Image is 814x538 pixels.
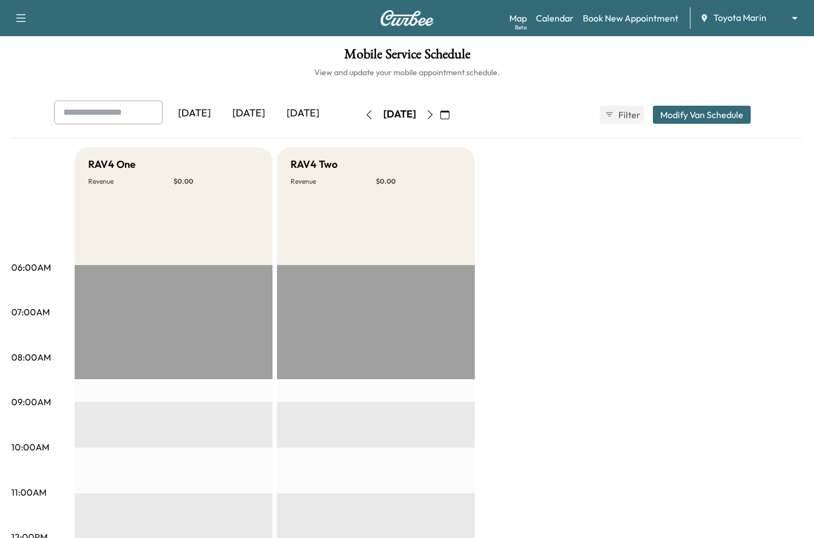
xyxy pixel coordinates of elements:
button: Filter [600,106,644,124]
a: MapBeta [509,11,527,25]
p: 09:00AM [11,395,51,409]
p: 11:00AM [11,485,46,499]
div: Beta [515,23,527,32]
h5: RAV4 Two [291,157,337,172]
img: Curbee Logo [380,10,434,26]
div: [DATE] [167,101,222,127]
p: Revenue [88,177,174,186]
h5: RAV4 One [88,157,136,172]
span: Filter [618,108,639,122]
a: Book New Appointment [583,11,678,25]
p: 07:00AM [11,305,50,319]
div: [DATE] [383,107,416,122]
p: 08:00AM [11,350,51,364]
p: $ 0.00 [376,177,461,186]
h1: Mobile Service Schedule [11,47,803,67]
p: 10:00AM [11,440,49,454]
a: Calendar [536,11,574,25]
h6: View and update your mobile appointment schedule. [11,67,803,78]
p: 06:00AM [11,261,51,274]
div: [DATE] [222,101,276,127]
p: Revenue [291,177,376,186]
button: Modify Van Schedule [653,106,751,124]
p: $ 0.00 [174,177,259,186]
div: [DATE] [276,101,330,127]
